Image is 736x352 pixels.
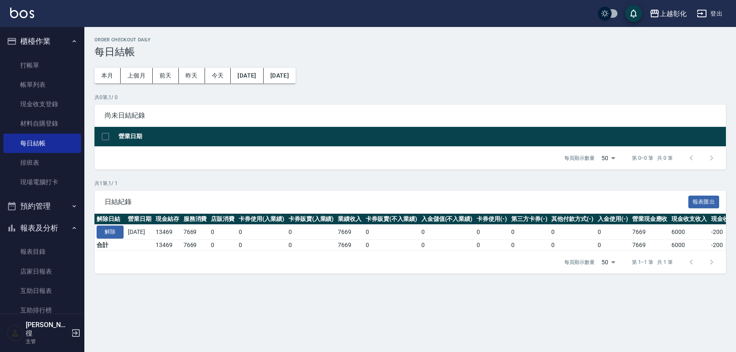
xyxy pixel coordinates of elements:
td: 0 [549,240,596,251]
th: 卡券販賣(入業績) [286,214,336,225]
a: 互助日報表 [3,281,81,301]
td: 0 [286,240,336,251]
h2: Order checkout daily [94,37,726,43]
td: 7669 [181,225,209,240]
div: 50 [598,251,618,274]
button: save [625,5,642,22]
h3: 每日結帳 [94,46,726,58]
th: 營業日期 [116,127,726,147]
td: 7669 [336,225,364,240]
td: 0 [509,240,550,251]
img: Logo [10,8,34,18]
td: 7669 [336,240,364,251]
button: 上個月 [121,68,153,83]
p: 第 0–0 筆 共 0 筆 [632,154,673,162]
td: 0 [209,240,237,251]
p: 主管 [26,338,69,345]
td: 0 [549,225,596,240]
td: 13469 [154,225,181,240]
button: 報表匯出 [688,196,720,209]
h5: [PERSON_NAME]徨 [26,321,69,338]
a: 現金收支登錄 [3,94,81,114]
th: 卡券販賣(不入業績) [364,214,419,225]
td: 0 [474,240,509,251]
button: 解除 [97,226,124,239]
button: 前天 [153,68,179,83]
a: 帳單列表 [3,75,81,94]
a: 現場電腦打卡 [3,172,81,192]
button: 報表及分析 [3,217,81,239]
td: 13469 [154,240,181,251]
td: 7669 [630,225,670,240]
td: 7669 [630,240,670,251]
th: 現金收支收入 [669,214,709,225]
td: 0 [237,240,286,251]
p: 每頁顯示數量 [564,258,595,266]
td: 0 [364,240,419,251]
td: 0 [419,240,475,251]
td: 0 [286,225,336,240]
td: 0 [237,225,286,240]
a: 排班表 [3,153,81,172]
td: 0 [209,225,237,240]
td: [DATE] [126,225,154,240]
td: 0 [419,225,475,240]
th: 營業日期 [126,214,154,225]
div: 50 [598,147,618,169]
button: 上越彰化 [646,5,690,22]
td: 6000 [669,225,709,240]
p: 共 0 筆, 1 / 0 [94,94,726,101]
p: 每頁顯示數量 [564,154,595,162]
button: 本月 [94,68,121,83]
td: 7669 [181,240,209,251]
th: 業績收入 [336,214,364,225]
span: 尚未日結紀錄 [105,111,716,120]
td: 0 [596,225,630,240]
p: 第 1–1 筆 共 1 筆 [632,258,673,266]
p: 共 1 筆, 1 / 1 [94,180,726,187]
button: 昨天 [179,68,205,83]
th: 卡券使用(-) [474,214,509,225]
button: 今天 [205,68,231,83]
th: 第三方卡券(-) [509,214,550,225]
button: [DATE] [231,68,263,83]
td: 0 [364,225,419,240]
div: 上越彰化 [660,8,687,19]
button: 櫃檯作業 [3,30,81,52]
a: 互助排行榜 [3,301,81,320]
img: Person [7,325,24,341]
th: 服務消費 [181,214,209,225]
a: 報表目錄 [3,242,81,261]
th: 店販消費 [209,214,237,225]
a: 打帳單 [3,56,81,75]
td: 0 [596,240,630,251]
th: 入金使用(-) [596,214,630,225]
th: 卡券使用(入業績) [237,214,286,225]
th: 解除日結 [94,214,126,225]
a: 材料自購登錄 [3,114,81,133]
span: 日結紀錄 [105,198,688,206]
td: 0 [509,225,550,240]
td: 合計 [94,240,126,251]
th: 營業現金應收 [630,214,670,225]
a: 報表匯出 [688,197,720,205]
button: 預約管理 [3,195,81,217]
th: 入金儲值(不入業績) [419,214,475,225]
th: 現金結存 [154,214,181,225]
button: [DATE] [264,68,296,83]
a: 每日結帳 [3,134,81,153]
th: 其他付款方式(-) [549,214,596,225]
td: 6000 [669,240,709,251]
button: 登出 [693,6,726,21]
a: 店家日報表 [3,262,81,281]
td: 0 [474,225,509,240]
